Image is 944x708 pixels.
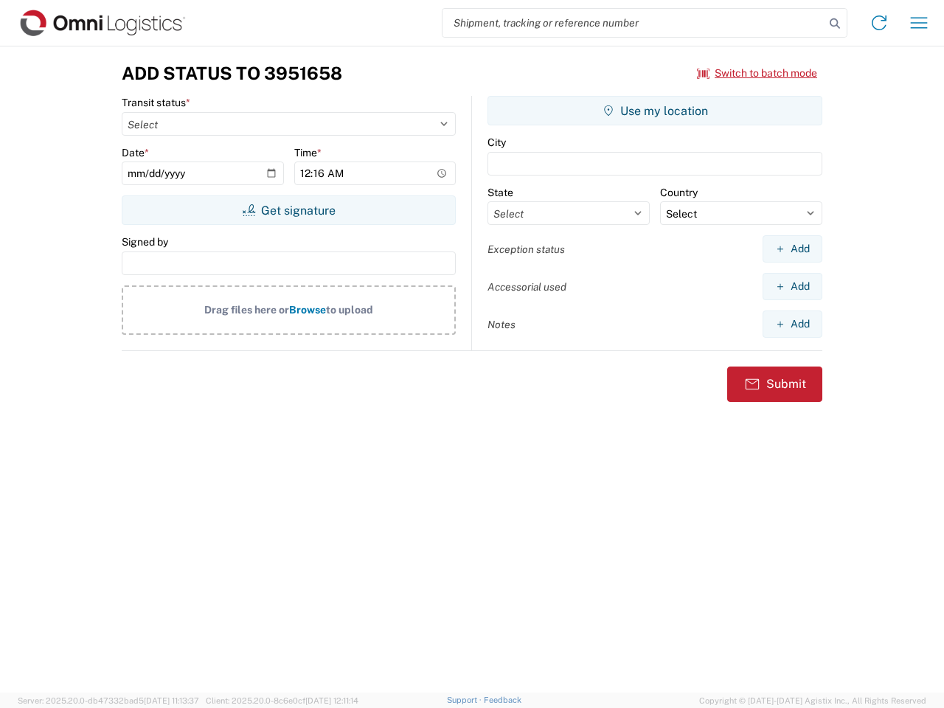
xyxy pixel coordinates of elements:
[122,63,342,84] h3: Add Status to 3951658
[18,696,199,705] span: Server: 2025.20.0-db47332bad5
[763,273,822,300] button: Add
[305,696,358,705] span: [DATE] 12:11:14
[487,96,822,125] button: Use my location
[763,310,822,338] button: Add
[442,9,825,37] input: Shipment, tracking or reference number
[122,96,190,109] label: Transit status
[122,235,168,249] label: Signed by
[122,146,149,159] label: Date
[699,694,926,707] span: Copyright © [DATE]-[DATE] Agistix Inc., All Rights Reserved
[487,318,516,331] label: Notes
[204,304,289,316] span: Drag files here or
[487,243,565,256] label: Exception status
[326,304,373,316] span: to upload
[206,696,358,705] span: Client: 2025.20.0-8c6e0cf
[487,186,513,199] label: State
[727,367,822,402] button: Submit
[763,235,822,263] button: Add
[144,696,199,705] span: [DATE] 11:13:37
[294,146,322,159] label: Time
[697,61,817,86] button: Switch to batch mode
[487,280,566,294] label: Accessorial used
[122,195,456,225] button: Get signature
[289,304,326,316] span: Browse
[487,136,506,149] label: City
[447,695,484,704] a: Support
[660,186,698,199] label: Country
[484,695,521,704] a: Feedback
